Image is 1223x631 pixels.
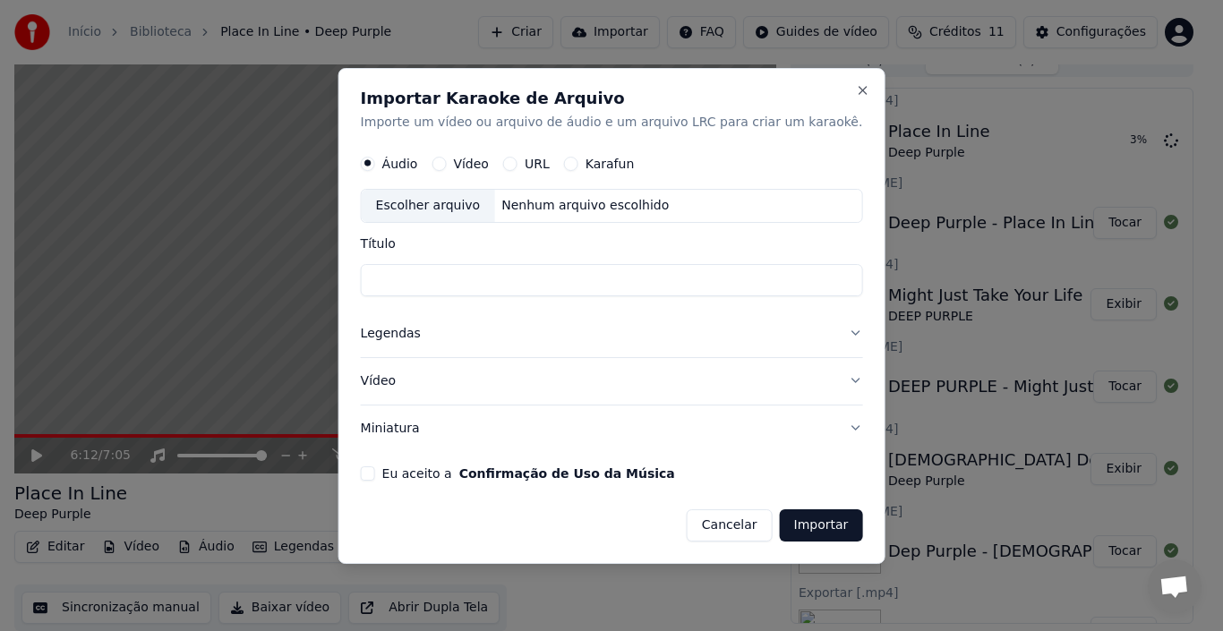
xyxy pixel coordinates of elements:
[361,311,863,357] button: Legendas
[459,466,675,479] button: Eu aceito a
[453,158,489,170] label: Vídeo
[361,405,863,451] button: Miniatura
[361,90,863,107] h2: Importar Karaoke de Arquivo
[586,158,635,170] label: Karafun
[382,158,418,170] label: Áudio
[362,190,495,222] div: Escolher arquivo
[382,466,675,479] label: Eu aceito a
[361,237,863,250] label: Título
[361,114,863,132] p: Importe um vídeo ou arquivo de áudio e um arquivo LRC para criar um karaokê.
[494,197,676,215] div: Nenhum arquivo escolhido
[525,158,550,170] label: URL
[780,508,863,541] button: Importar
[687,508,773,541] button: Cancelar
[361,357,863,404] button: Vídeo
